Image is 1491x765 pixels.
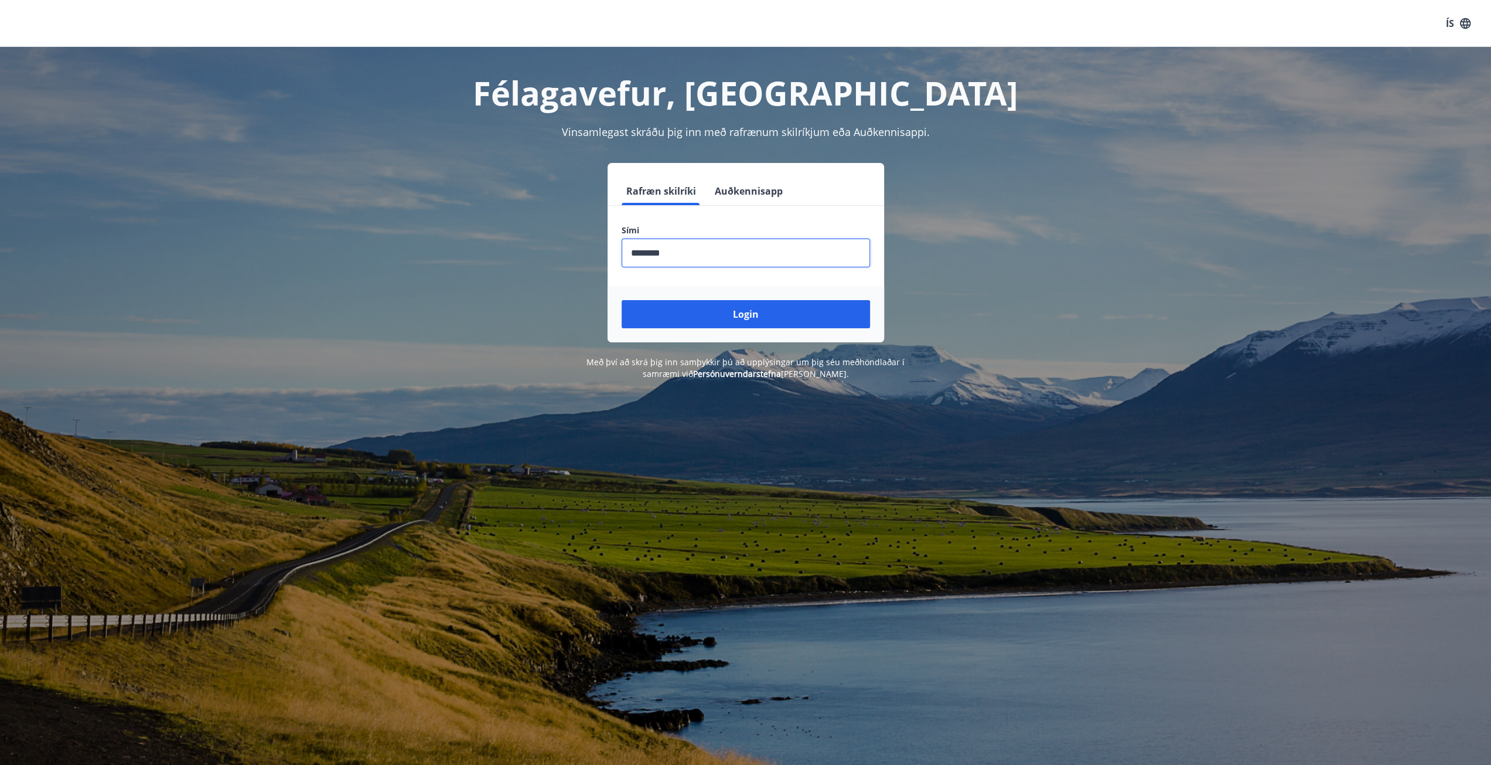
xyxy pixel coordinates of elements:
[710,177,787,205] button: Auðkennisapp
[586,356,905,379] span: Með því að skrá þig inn samþykkir þú að upplýsingar um þig séu meðhöndlaðar í samræmi við [PERSON...
[622,225,870,236] label: Sími
[1439,13,1477,34] button: ÍS
[622,177,701,205] button: Rafræn skilríki
[562,125,930,139] span: Vinsamlegast skráðu þig inn með rafrænum skilríkjum eða Auðkennisappi.
[622,300,870,328] button: Login
[338,70,1154,115] h1: Félagavefur, [GEOGRAPHIC_DATA]
[693,368,781,379] a: Persónuverndarstefna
